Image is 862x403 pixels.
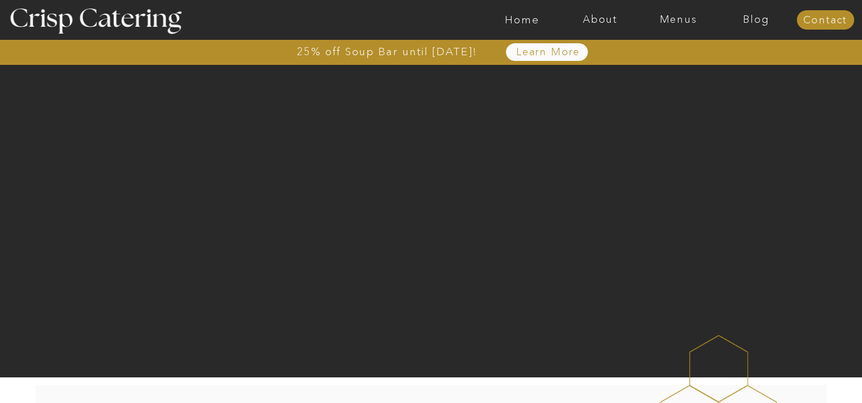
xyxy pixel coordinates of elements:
a: Learn More [490,47,607,58]
a: Contact [796,15,854,26]
a: 25% off Soup Bar until [DATE]! [256,46,518,57]
a: Menus [639,14,717,26]
iframe: podium webchat widget bubble [771,346,862,403]
a: Home [483,14,561,26]
a: Blog [717,14,795,26]
a: About [561,14,639,26]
